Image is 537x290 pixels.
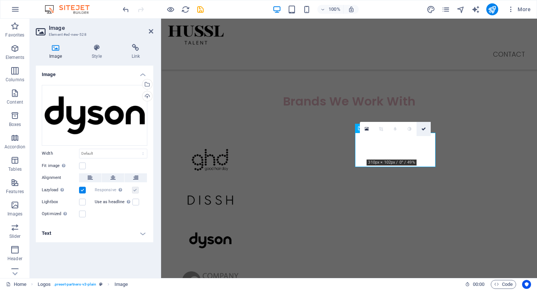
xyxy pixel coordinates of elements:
h6: 100% [329,5,340,14]
a: Crop mode [374,122,388,136]
i: AI Writer [471,5,480,14]
button: Code [491,280,516,289]
h6: Session time [465,280,485,289]
i: Save (Ctrl+S) [196,5,205,14]
label: Fit image [42,161,79,170]
p: Boxes [9,122,21,127]
p: Slider [9,233,21,239]
i: Design (Ctrl+Alt+Y) [427,5,435,14]
p: Content [7,99,23,105]
p: Tables [8,166,22,172]
i: This element is a customizable preset [99,282,103,286]
h4: Text [36,224,153,242]
p: Elements [6,54,25,60]
button: reload [181,5,190,14]
h4: Link [118,44,153,60]
button: pages [442,5,450,14]
i: On resize automatically adjust zoom level to fit chosen device. [348,6,355,13]
p: Columns [6,77,24,83]
span: 00 00 [473,280,484,289]
button: design [427,5,436,14]
h4: Style [78,44,118,60]
button: navigator [456,5,465,14]
i: Undo: Change image (Ctrl+Z) [122,5,130,14]
a: Select files from the file manager, stock photos, or upload file(s) [360,122,374,136]
p: Images [7,211,23,217]
button: undo [121,5,130,14]
p: Favorites [5,32,24,38]
button: publish [486,3,498,15]
label: Optimized [42,209,79,218]
button: text_generator [471,5,480,14]
h4: Image [36,44,78,60]
span: Click to select. Double-click to edit [38,280,51,289]
h4: Image [36,66,153,79]
p: Accordion [4,144,25,150]
button: 100% [317,5,344,14]
label: Use as headline [95,198,132,207]
span: Code [494,280,513,289]
i: Publish [488,5,496,14]
label: Responsive [95,186,132,195]
span: : [478,281,479,287]
nav: breadcrumb [38,280,128,289]
label: Alignment [42,173,79,182]
p: Features [6,189,24,195]
a: Greyscale [402,122,417,136]
i: Pages (Ctrl+Alt+S) [442,5,450,14]
label: Lazyload [42,186,79,195]
button: More [504,3,534,15]
span: More [507,6,531,13]
h2: Image [49,25,153,31]
span: Click to select. Double-click to edit [114,280,128,289]
label: Width [42,151,79,155]
i: Reload page [181,5,190,14]
button: save [196,5,205,14]
h3: Element #ed-new-528 [49,31,138,38]
button: Usercentrics [522,280,531,289]
span: . preset-partners-v3-plain [54,280,96,289]
div: dyson-logo-6UvQiqEE_t-removebg-preview-osti-FC5ZyjeYEXZv1tAcQ.png [42,85,147,146]
a: Blur [388,122,402,136]
i: Navigator [456,5,465,14]
img: Editor Logo [43,5,99,14]
a: Click to cancel selection. Double-click to open Pages [6,280,26,289]
a: Confirm ( ⌘ ⏎ ) [417,122,431,136]
p: Header [7,256,22,262]
button: Click here to leave preview mode and continue editing [166,5,175,14]
label: Lightbox [42,198,79,207]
